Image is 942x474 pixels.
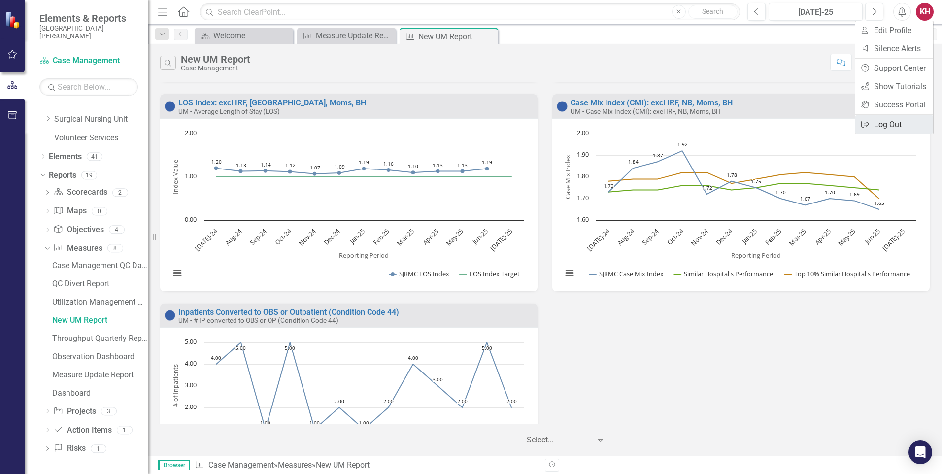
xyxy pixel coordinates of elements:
[52,316,148,325] div: New UM Report
[52,389,148,398] div: Dashboard
[334,398,344,405] text: 2.00
[50,385,148,401] a: Dashboard
[52,261,148,270] div: Case Management QC Dashboard
[763,227,783,247] text: Feb-25
[193,226,220,253] text: [DATE]-24
[855,39,933,58] a: Silence Alerts
[223,226,244,247] text: Aug-24
[813,227,833,246] text: Apr-25
[39,55,138,67] a: Case Management
[165,129,529,289] svg: Interactive chart
[362,167,366,170] path: Jan-25, 1.19. SJRMC LOS Index.
[50,276,148,292] a: QC Divert Report
[185,359,197,368] text: 4.00
[171,365,180,407] text: # of Inpatients
[214,166,218,170] path: Jul-24, 1.2. SJRMC LOS Index.
[557,129,925,289] div: Chart. Highcharts interactive chart.
[411,170,415,174] path: Mar-25, 1.1. SJRMC LOS Index.
[235,344,246,351] text: 5.00
[689,226,710,247] text: Nov-24
[674,270,774,278] button: Show Similar Hospital's Performance
[49,170,76,181] a: Reports
[52,279,148,288] div: QC Divert Report
[211,158,222,165] text: 1.20
[181,65,250,72] div: Case Management
[165,129,533,289] div: Chart. Highcharts interactive chart.
[91,444,106,453] div: 1
[418,31,496,43] div: New UM Report
[112,188,128,197] div: 2
[50,349,148,365] a: Observation Dashboard
[908,440,932,464] div: Open Intercom Messenger
[50,367,148,383] a: Measure Update Report
[52,298,148,306] div: Utilization Management Dashboard
[260,419,270,426] text: 1.00
[855,59,933,77] a: Support Center
[577,193,589,202] text: 1.70
[264,169,268,172] path: Sep-24, 1.14. SJRMC LOS Index.
[92,207,107,215] div: 0
[313,171,317,175] path: Nov-24, 1.07. SJRMC LOS Index.
[337,171,341,175] path: Dec-24, 1.09. SJRMC LOS Index.
[185,337,197,346] text: 5.00
[87,152,102,161] div: 41
[387,168,391,171] path: Feb-25, 1.16. SJRMC LOS Index.
[239,169,243,173] path: Aug-24, 1.13. SJRMC LOS Index.
[109,226,125,234] div: 4
[800,195,810,202] text: 1.67
[482,159,492,166] text: 1.19
[436,169,440,173] path: Apr-25, 1.13. SJRMC LOS Index.
[482,344,492,351] text: 5.00
[589,270,664,278] button: Show SJRMC Case Mix Index
[53,187,107,198] a: Scorecards
[571,98,733,107] a: Case Mix Index (CMI): excl IRF, NB, Moms, BH
[825,189,835,196] text: 1.70
[171,160,180,194] text: Index Value
[164,309,176,321] img: No Information
[485,167,489,170] path: Jun-25, 1.19. SJRMC LOS Index.
[185,402,197,411] text: 2.00
[461,169,465,173] path: May-25, 1.13. SJRMC LOS Index.
[236,162,246,169] text: 1.13
[444,227,465,248] text: May-25
[185,128,197,137] text: 2.00
[772,6,859,18] div: [DATE]-25
[297,226,318,247] text: Nov-24
[506,398,517,405] text: 2.00
[316,30,393,42] div: Measure Update Report
[53,425,111,436] a: Action Items
[39,78,138,96] input: Search Below...
[53,443,85,454] a: Risks
[702,7,723,15] span: Search
[640,226,661,247] text: Sep-24
[457,162,468,169] text: 1.13
[309,419,320,426] text: 1.00
[557,129,921,289] svg: Interactive chart
[740,227,759,246] text: Jan-25
[185,380,197,389] text: 3.00
[339,250,389,259] text: Reporting Period
[316,460,370,470] div: New UM Report
[278,460,312,470] a: Measures
[556,101,568,112] img: No Information
[117,426,133,434] div: 1
[470,227,489,246] text: Jun-25
[178,107,280,115] small: UM - Average Length of Stay (LOS)
[211,354,221,361] text: 4.00
[39,24,138,40] small: [GEOGRAPHIC_DATA][PERSON_NAME]
[170,267,184,280] button: View chart menu, Chart
[577,128,589,137] text: 2.00
[52,352,148,361] div: Observation Dashboard
[285,162,296,169] text: 1.12
[197,30,291,42] a: Welcome
[855,21,933,39] a: Edit Profile
[178,316,338,324] small: UM - # IP converted to OBS or OP (Condition Code 44)
[371,227,391,247] text: Feb-25
[383,160,394,167] text: 1.16
[181,54,250,65] div: New UM Report
[460,270,520,278] button: Show LOS Index Target
[408,163,418,169] text: 1.10
[577,215,589,224] text: 1.60
[185,215,197,224] text: 0.00
[248,226,269,247] text: Sep-24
